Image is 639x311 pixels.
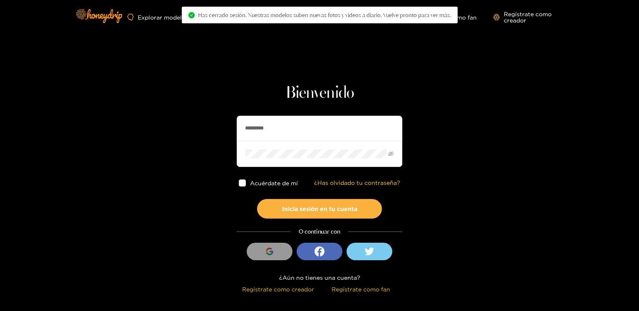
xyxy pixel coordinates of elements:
[279,274,360,281] font: ¿Aún no tienes una cuenta?
[314,179,400,186] font: ¿Has olvidado tu contraseña?
[188,12,195,18] span: círculo de control
[504,11,552,23] font: Regístrate como creador
[242,286,314,292] font: Regístrate como creador
[388,151,394,157] span: invisible para los ojos
[138,14,188,20] font: Explorar modelos
[198,12,451,18] font: Has cerrado sesión. Nuestras modelos suben nuevas fotos y videos a diario. Vuelve pronto para ver...
[332,286,390,292] font: Regístrate como fan
[250,180,298,186] font: Acuérdate de mí
[493,11,569,23] a: Regístrate como creador
[282,206,357,212] font: Inicia sesión en tu cuenta
[299,228,340,235] font: O continuar con
[127,14,188,21] a: Explorar modelos
[285,85,354,102] font: Bienvenido
[257,199,382,219] button: Inicia sesión en tu cuenta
